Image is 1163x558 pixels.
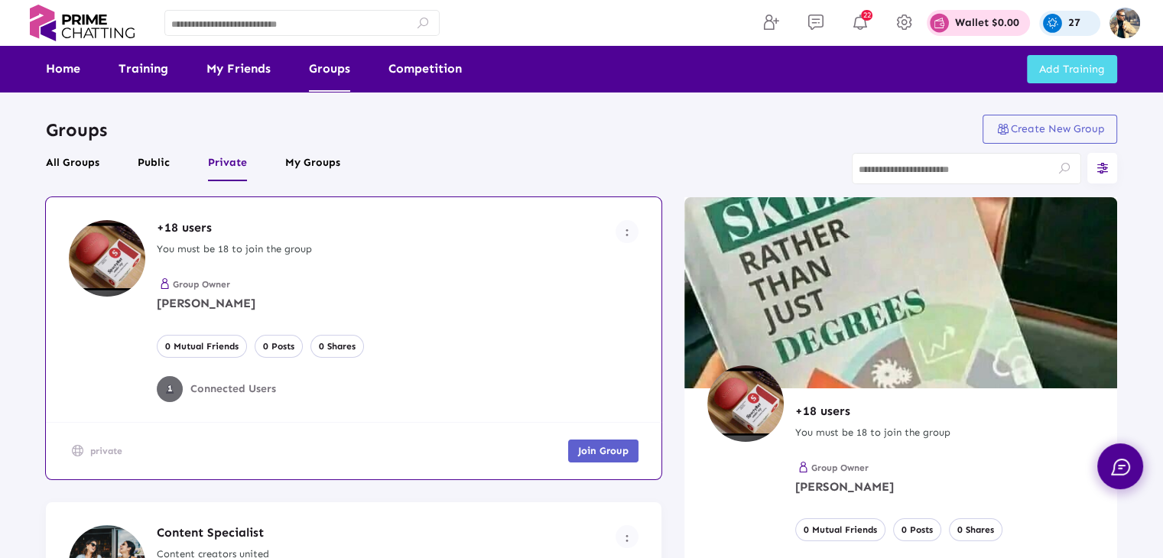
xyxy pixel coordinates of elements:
[309,46,350,92] a: Groups
[983,115,1117,144] button: Create New Group
[46,152,99,181] button: All Groups
[1109,8,1140,38] img: img
[90,443,122,459] span: private
[263,341,294,352] span: 0 Posts
[46,115,479,146] h2: Groups
[388,46,462,92] a: Competition
[795,479,894,494] h6: [PERSON_NAME]
[69,220,145,297] img: user-profile
[157,376,183,402] div: 1
[795,404,1094,418] h5: +18 users
[1111,459,1130,475] img: chat.svg
[804,524,877,535] span: 0 Mutual Friends
[157,296,255,310] h6: [PERSON_NAME]
[1027,55,1117,83] button: Add Training
[795,424,1094,441] p: You must be 18 to join the group
[893,518,941,541] button: 0 Posts
[684,197,1117,388] img: user-profile
[625,229,629,236] img: more
[955,18,1019,28] p: Wallet $0.00
[616,525,638,548] button: Example icon-button with a menu
[157,276,616,293] p: Group Owner
[795,518,885,541] button: 0 Mutual Friends
[901,524,933,535] span: 0 Posts
[208,152,247,181] button: Private
[165,341,239,352] span: 0 Mutual Friends
[138,152,170,181] button: Public
[957,524,994,535] span: 0 Shares
[319,341,356,352] span: 0 Shares
[157,335,247,358] button: 0 Mutual Friends
[1068,18,1080,28] p: 27
[119,46,168,92] a: Training
[157,220,616,235] h5: +18 users
[190,381,276,397] p: Connected Users
[255,335,303,358] button: 0 Posts
[568,440,638,462] button: Join Group
[995,122,1105,135] span: Create New Group
[46,46,80,92] a: Home
[23,5,141,41] img: logo
[616,220,638,243] button: Example icon-button with a menu
[707,365,784,442] img: user-profile
[578,445,629,456] span: Join Group
[795,459,1094,476] p: Group Owner
[625,534,629,542] img: more
[206,46,271,92] a: My Friends
[1039,63,1105,76] span: Add Training
[157,241,616,258] p: You must be 18 to join the group
[949,518,1002,541] button: 0 Shares
[157,525,616,540] h5: Content Specialist
[285,152,340,181] button: My Groups
[861,10,872,21] span: 22
[310,335,364,358] button: 0 Shares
